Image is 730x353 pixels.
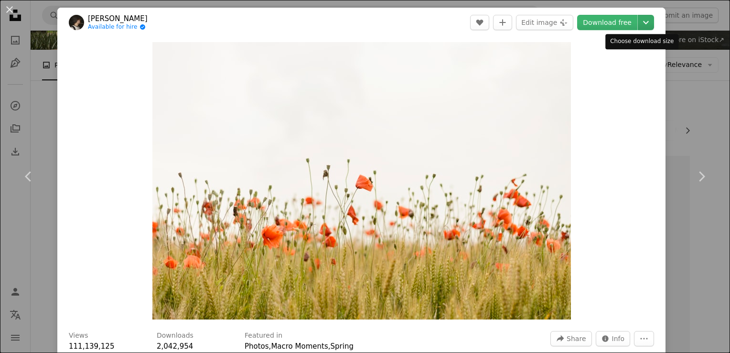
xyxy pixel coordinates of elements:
div: Choose download size [605,34,678,49]
button: Choose download size [638,15,654,30]
button: More Actions [634,331,654,346]
span: Share [567,331,586,346]
button: Add to Collection [493,15,512,30]
h3: Featured in [245,331,282,341]
a: Available for hire [88,23,148,31]
span: Info [612,331,625,346]
img: Go to Henry Be's profile [69,15,84,30]
h3: Downloads [157,331,193,341]
img: orange flowers [152,42,571,320]
button: Share this image [550,331,591,346]
span: 2,042,954 [157,342,193,351]
span: 111,139,125 [69,342,114,351]
a: Download free [577,15,637,30]
button: Edit image [516,15,573,30]
button: Stats about this image [596,331,631,346]
a: Next [673,131,730,222]
a: Photos [245,342,269,351]
button: Like [470,15,489,30]
span: , [269,342,271,351]
a: Spring [331,342,354,351]
a: Macro Moments [271,342,328,351]
span: , [328,342,331,351]
button: Zoom in on this image [152,42,571,320]
a: [PERSON_NAME] [88,14,148,23]
h3: Views [69,331,88,341]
